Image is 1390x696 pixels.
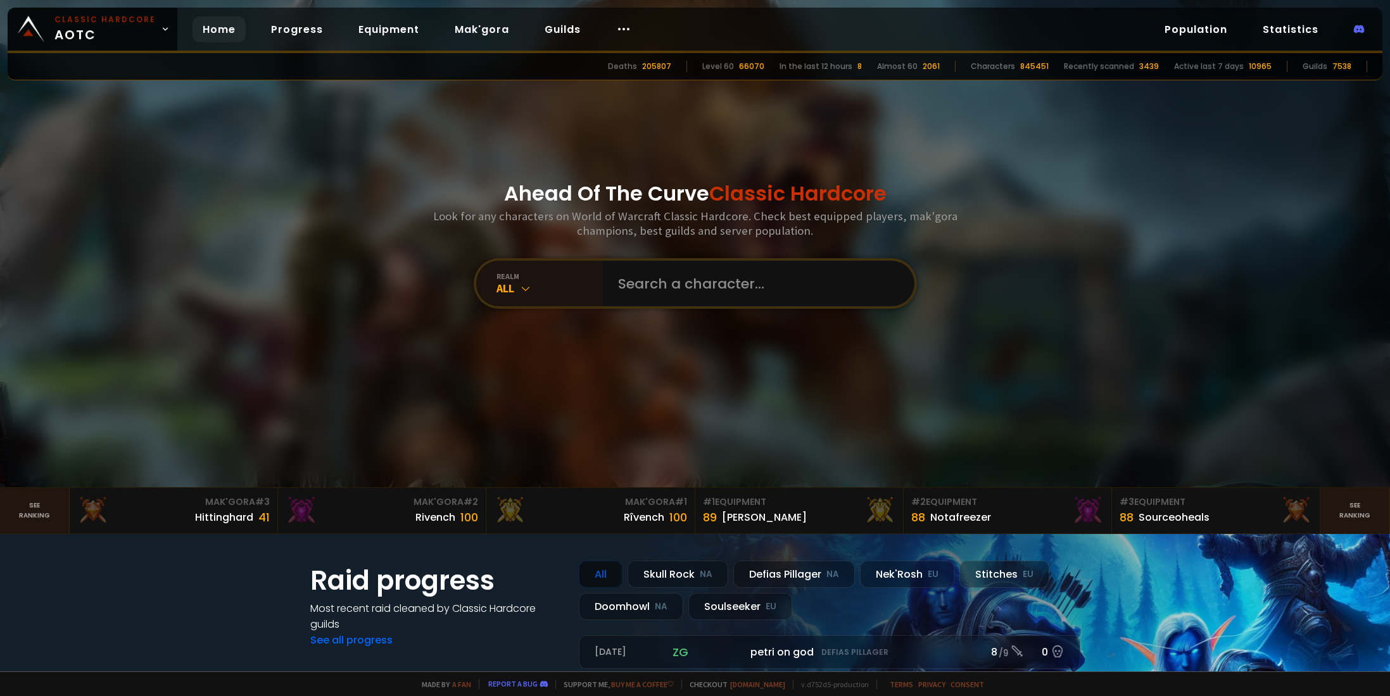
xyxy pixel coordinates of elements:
span: # 1 [703,495,715,508]
div: 41 [258,509,270,526]
div: Level 60 [702,61,734,72]
div: All [496,281,603,295]
a: [DOMAIN_NAME] [730,680,785,689]
div: 3439 [1139,61,1159,72]
div: Almost 60 [877,61,918,72]
a: Terms [890,680,913,689]
a: #3Equipment88Sourceoheals [1112,488,1320,533]
div: Active last 7 days [1174,61,1244,72]
a: Home [193,16,246,42]
div: Notafreezer [930,509,991,525]
small: EU [1023,568,1033,581]
small: EU [928,568,938,581]
span: # 2 [911,495,926,508]
div: 7538 [1332,61,1351,72]
a: See all progress [310,633,393,647]
div: [PERSON_NAME] [722,509,807,525]
span: AOTC [54,14,156,44]
div: 100 [460,509,478,526]
a: Seeranking [1320,488,1390,533]
small: NA [700,568,712,581]
h3: Look for any characters on World of Warcraft Classic Hardcore. Check best equipped players, mak'g... [428,209,963,238]
span: Made by [414,680,471,689]
div: 100 [669,509,687,526]
a: Report a bug [488,679,538,688]
span: # 2 [464,495,478,508]
a: [DATE]zgpetri on godDefias Pillager8 /90 [579,635,1080,669]
div: In the last 12 hours [780,61,852,72]
div: Mak'Gora [77,495,270,509]
a: Equipment [348,16,429,42]
a: #1Equipment89[PERSON_NAME] [695,488,904,533]
a: Statistics [1253,16,1329,42]
div: realm [496,271,603,281]
div: Guilds [1303,61,1327,72]
span: # 3 [255,495,270,508]
div: Mak'Gora [286,495,478,509]
a: Mak'Gora#2Rivench100 [278,488,486,533]
div: Equipment [1120,495,1312,509]
div: Defias Pillager [733,561,855,588]
small: EU [766,600,776,613]
span: v. d752d5 - production [793,680,869,689]
input: Search a character... [610,261,899,306]
h1: Raid progress [310,561,564,600]
div: 8 [857,61,862,72]
a: Mak'Gora#1Rîvench100 [486,488,695,533]
div: Equipment [703,495,895,509]
div: 845451 [1020,61,1049,72]
div: Sourceoheals [1139,509,1210,525]
div: 66070 [739,61,764,72]
a: a fan [452,680,471,689]
a: Buy me a coffee [611,680,674,689]
div: Rivench [415,509,455,525]
div: Mak'Gora [494,495,686,509]
div: Characters [971,61,1015,72]
a: Population [1154,16,1237,42]
h4: Most recent raid cleaned by Classic Hardcore guilds [310,600,564,632]
span: Support me, [555,680,674,689]
div: 10965 [1249,61,1272,72]
a: Classic HardcoreAOTC [8,8,177,51]
a: Progress [261,16,333,42]
div: 88 [911,509,925,526]
a: #2Equipment88Notafreezer [904,488,1112,533]
div: Equipment [911,495,1104,509]
small: Classic Hardcore [54,14,156,25]
a: Mak'Gora#3Hittinghard41 [70,488,278,533]
small: NA [655,600,667,613]
span: Checkout [681,680,785,689]
a: Mak'gora [445,16,519,42]
span: # 1 [675,495,687,508]
a: Guilds [534,16,591,42]
span: # 3 [1120,495,1134,508]
div: Recently scanned [1064,61,1134,72]
div: 2061 [923,61,940,72]
div: Deaths [608,61,637,72]
div: 88 [1120,509,1134,526]
div: Stitches [959,561,1049,588]
div: Hittinghard [195,509,253,525]
a: Privacy [918,680,945,689]
small: NA [826,568,839,581]
div: All [579,561,622,588]
span: Classic Hardcore [709,179,887,208]
div: Doomhowl [579,593,683,620]
div: Rîvench [624,509,664,525]
div: 89 [703,509,717,526]
div: 205807 [642,61,671,72]
div: Nek'Rosh [860,561,954,588]
div: Soulseeker [688,593,792,620]
div: Skull Rock [628,561,728,588]
a: Consent [951,680,984,689]
h1: Ahead Of The Curve [504,178,887,209]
